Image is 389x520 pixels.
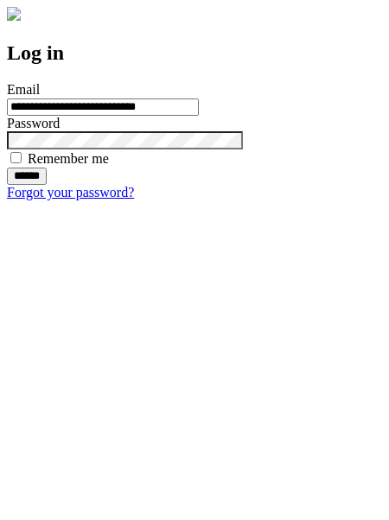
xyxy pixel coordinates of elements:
[7,7,21,21] img: logo-4e3dc11c47720685a147b03b5a06dd966a58ff35d612b21f08c02c0306f2b779.png
[7,185,134,200] a: Forgot your password?
[7,41,382,65] h2: Log in
[7,116,60,130] label: Password
[28,151,109,166] label: Remember me
[7,82,40,97] label: Email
